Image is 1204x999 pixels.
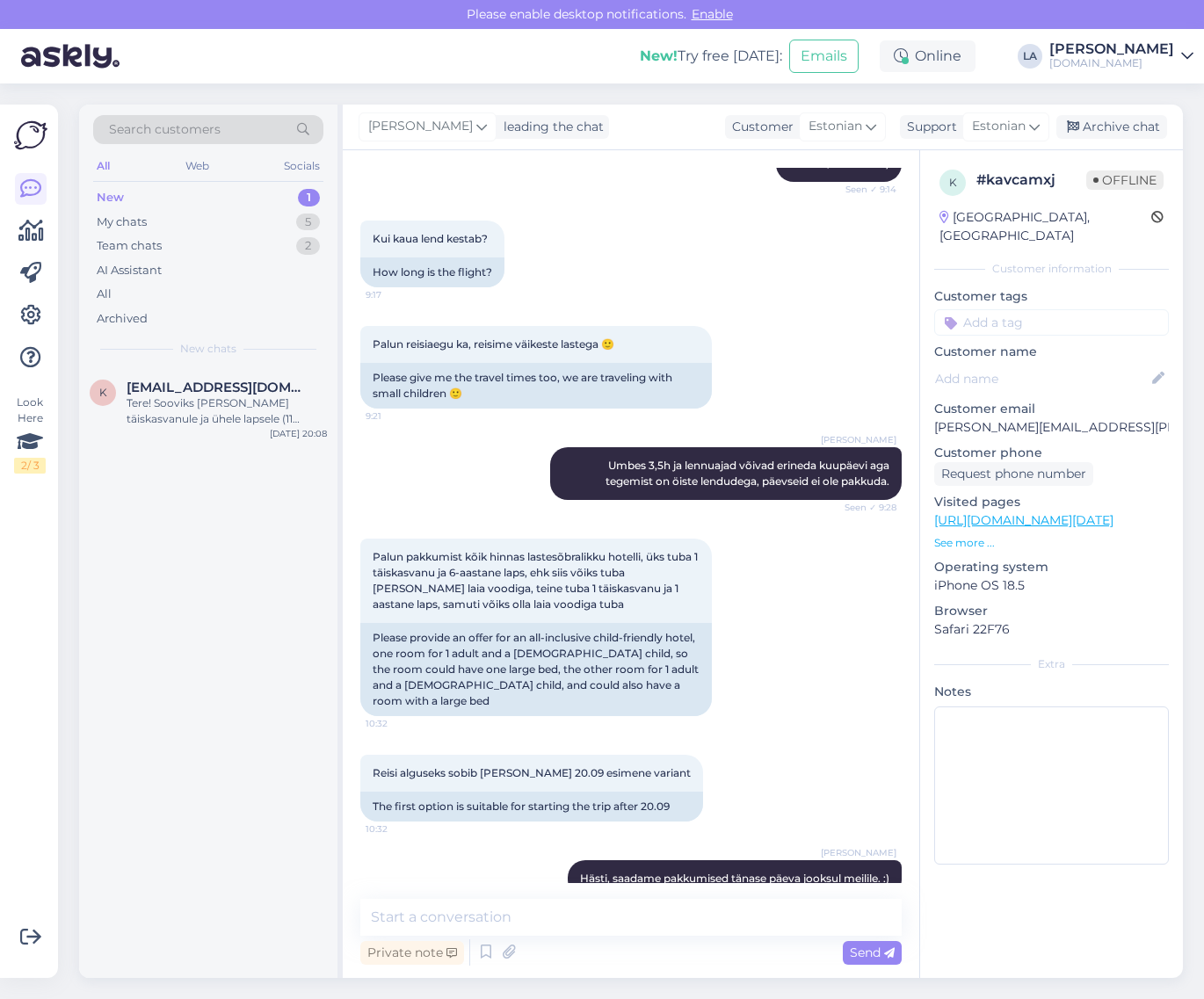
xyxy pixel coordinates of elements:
[1049,56,1174,70] div: [DOMAIN_NAME]
[1056,115,1167,139] div: Archive chat
[296,214,320,231] div: 5
[934,656,1169,672] div: Extra
[640,46,782,67] div: Try free [DATE]:
[14,119,47,152] img: Askly Logo
[366,717,432,730] span: 10:32
[1018,44,1042,69] div: LA
[366,822,432,836] span: 10:32
[14,395,46,474] div: Look Here
[366,288,432,301] span: 9:17
[934,309,1169,336] input: Add a tag
[280,155,323,177] div: Socials
[97,214,147,231] div: My chats
[949,176,957,189] span: k
[360,792,703,822] div: The first option is suitable for starting the trip after 20.09
[934,444,1169,462] p: Customer phone
[580,872,889,885] span: Hästi, saadame pakkumised tänase päeva jooksul meilile. :)
[497,118,604,136] div: leading the chat
[934,493,1169,511] p: Visited pages
[1049,42,1174,56] div: [PERSON_NAME]
[366,409,432,423] span: 9:21
[934,462,1093,486] div: Request phone number
[934,512,1113,528] a: [URL][DOMAIN_NAME][DATE]
[972,117,1026,136] span: Estonian
[97,237,162,255] div: Team chats
[360,941,464,965] div: Private note
[934,343,1169,361] p: Customer name
[900,118,957,136] div: Support
[850,945,895,960] span: Send
[1049,42,1193,70] a: [PERSON_NAME][DOMAIN_NAME]
[830,183,896,196] span: Seen ✓ 9:14
[725,118,794,136] div: Customer
[934,576,1169,595] p: iPhone OS 18.5
[821,433,896,446] span: [PERSON_NAME]
[368,117,473,136] span: [PERSON_NAME]
[360,623,712,716] div: Please provide an offer for an all-inclusive child-friendly hotel, one room for 1 adult and a [DE...
[934,602,1169,620] p: Browser
[182,155,213,177] div: Web
[97,286,112,303] div: All
[976,170,1086,191] div: # kavcamxj
[97,310,148,328] div: Archived
[97,189,124,206] div: New
[821,846,896,859] span: [PERSON_NAME]
[640,47,678,64] b: New!
[939,208,1151,245] div: [GEOGRAPHIC_DATA], [GEOGRAPHIC_DATA]
[809,117,862,136] span: Estonian
[935,369,1149,388] input: Add name
[686,6,738,22] span: Enable
[99,386,107,399] span: k
[934,261,1169,277] div: Customer information
[109,120,221,139] span: Search customers
[127,395,327,427] div: Tere! Sooviks [PERSON_NAME] täiskasvanule ja ühele lapsele (11 aastane) oktoobri lõpuks odavat nä...
[373,337,614,351] span: Palun reisiaegu ka, reisime väikeste lastega 🙂
[606,459,892,488] span: Umbes 3,5h ja lennuajad võivad erineda kuupäevi aga tegemist on öiste lendudega, päevseid ei ole ...
[830,501,896,514] span: Seen ✓ 9:28
[934,683,1169,701] p: Notes
[373,766,691,779] span: Reisi alguseks sobib [PERSON_NAME] 20.09 esimene variant
[127,380,309,395] span: kairimnd@gmail.com
[270,427,327,440] div: [DATE] 20:08
[1086,170,1164,190] span: Offline
[934,535,1169,551] p: See more ...
[180,341,236,357] span: New chats
[789,40,859,73] button: Emails
[934,620,1169,639] p: Safari 22F76
[93,155,113,177] div: All
[880,40,976,72] div: Online
[14,458,46,474] div: 2 / 3
[934,287,1169,306] p: Customer tags
[360,257,504,287] div: How long is the flight?
[934,400,1169,418] p: Customer email
[97,262,162,279] div: AI Assistant
[298,189,320,206] div: 1
[360,363,712,409] div: Please give me the travel times too, we are traveling with small children 🙂
[373,232,488,245] span: Kui kaua lend kestab?
[934,418,1169,437] p: [PERSON_NAME][EMAIL_ADDRESS][PERSON_NAME][DOMAIN_NAME]
[373,550,700,611] span: Palun pakkumist kõik hinnas lastesõbralikku hotelli, üks tuba 1 täiskasvanu ja 6-aastane laps, eh...
[296,237,320,255] div: 2
[934,558,1169,576] p: Operating system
